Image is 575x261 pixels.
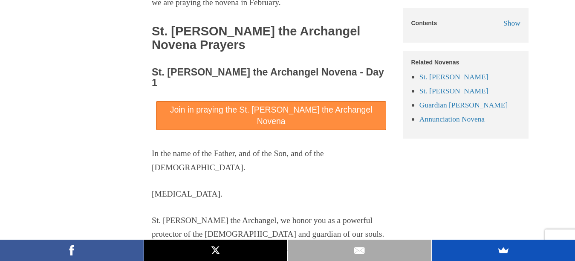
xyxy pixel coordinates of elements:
p: In the name of the Father, and of the Son, and of the [DEMOGRAPHIC_DATA]. [152,147,390,175]
a: St. [PERSON_NAME] [419,87,488,95]
img: Email [353,244,366,257]
a: Email [288,240,431,261]
p: [MEDICAL_DATA]. [152,187,390,201]
a: Join in praying the St. [PERSON_NAME] the Archangel Novena [156,101,387,130]
h5: Contents [411,20,437,26]
a: St. [PERSON_NAME] [419,72,488,81]
h5: Related Novenas [411,59,520,66]
a: X [144,240,288,261]
h2: St. [PERSON_NAME] the Archangel Novena Prayers [152,25,390,52]
a: Annunciation Novena [419,115,485,123]
span: Show [503,19,520,28]
a: Guardian [PERSON_NAME] [419,101,508,109]
img: SumoMe [497,244,510,257]
img: Facebook [65,244,78,257]
img: X [209,244,222,257]
span: St. [PERSON_NAME] the Archangel Novena - Day 1 [152,67,384,89]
